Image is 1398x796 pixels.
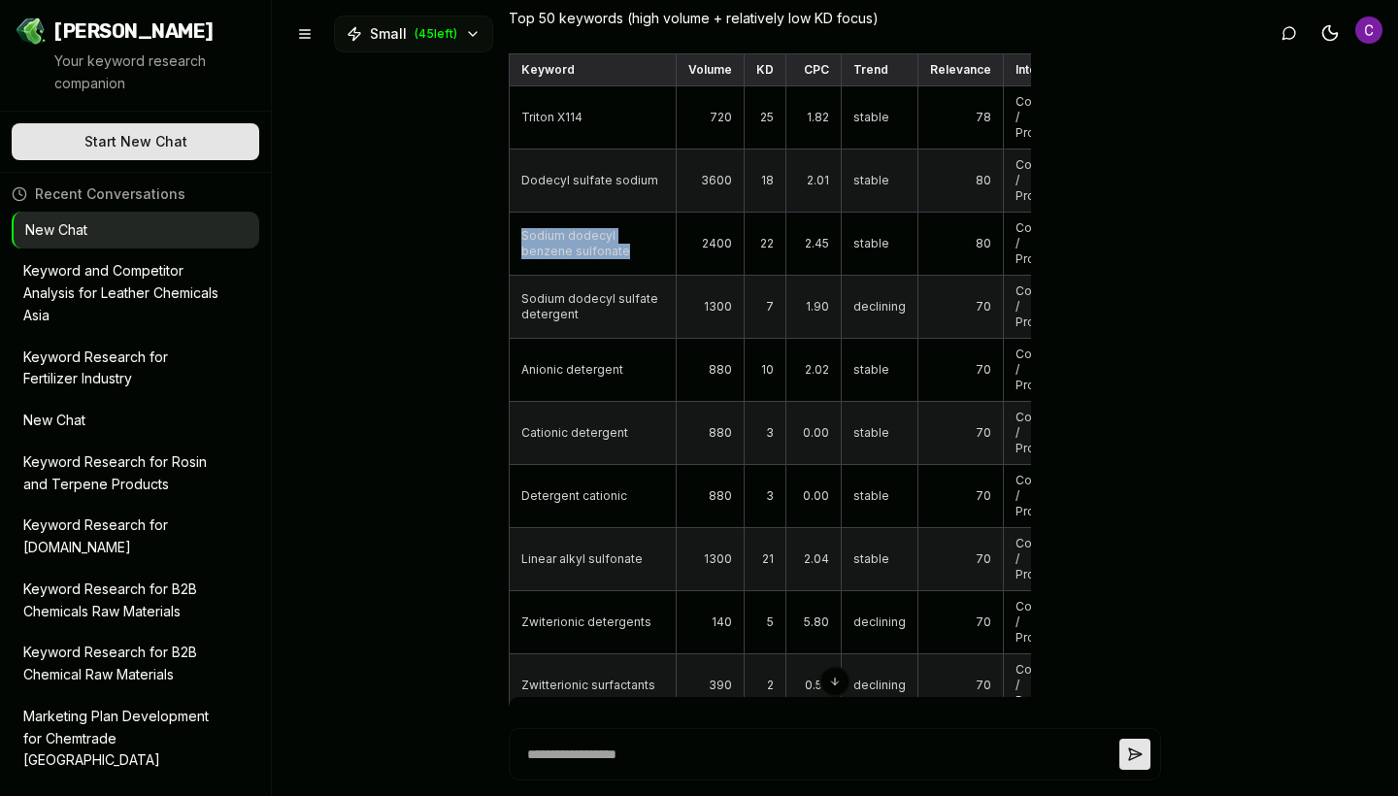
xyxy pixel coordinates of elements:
td: 1.82 [786,85,842,149]
p: New Chat [25,219,220,242]
th: CPC [786,53,842,85]
td: 880 [677,338,745,401]
td: 70 [918,338,1004,401]
span: Small [370,24,407,44]
td: 70 [918,401,1004,464]
th: Relevance [918,53,1004,85]
button: Marketing Plan Development for Chemtrade [GEOGRAPHIC_DATA] [12,698,259,779]
td: 0.52 [786,653,842,716]
td: 2 [745,653,786,716]
td: 3 [745,464,786,527]
p: New Chat [23,410,220,432]
td: 3 [745,401,786,464]
td: 1.90 [786,275,842,338]
td: Dodecyl sulfate sodium [510,149,677,212]
td: Commercial / Procurement [1004,527,1103,590]
td: declining [842,275,918,338]
span: Recent Conversations [35,184,185,204]
td: 78 [918,85,1004,149]
button: Keyword and Competitor Analysis for Leather Chemicals Asia [12,252,259,334]
td: Cationic detergent [510,401,677,464]
td: 70 [918,464,1004,527]
p: Keyword Research for [DOMAIN_NAME] [23,514,220,559]
td: Linear alkyl sulfonate [510,527,677,590]
td: Zwiterionic detergents [510,590,677,653]
td: Commercial / Procurement [1004,149,1103,212]
button: Keyword Research for [DOMAIN_NAME] [12,507,259,567]
th: Volume [677,53,745,85]
button: Keyword Research for B2B Chemical Raw Materials [12,634,259,694]
td: stable [842,464,918,527]
button: Start New Chat [12,123,259,160]
button: Small(45left) [334,16,493,52]
td: Commercial / Procurement [1004,590,1103,653]
p: Marketing Plan Development for Chemtrade [GEOGRAPHIC_DATA] [23,706,220,772]
td: Commercial / Procurement [1004,275,1103,338]
button: Open user button [1355,17,1382,44]
td: 21 [745,527,786,590]
td: 720 [677,85,745,149]
td: Detergent cationic [510,464,677,527]
td: 70 [918,590,1004,653]
td: 0.00 [786,401,842,464]
td: 880 [677,464,745,527]
td: 5.80 [786,590,842,653]
td: Commercial / Procurement [1004,212,1103,275]
td: 3600 [677,149,745,212]
td: declining [842,653,918,716]
td: stable [842,212,918,275]
td: 2.02 [786,338,842,401]
th: Keyword [510,53,677,85]
td: 2.45 [786,212,842,275]
span: ( 45 left) [415,26,457,42]
td: Zwitterionic surfactants [510,653,677,716]
td: 7 [745,275,786,338]
p: Top 50 keywords (high volume + relatively low KD focus) [509,7,1031,30]
th: Intent [1004,53,1103,85]
td: 22 [745,212,786,275]
td: Commercial / Procurement [1004,464,1103,527]
td: stable [842,85,918,149]
td: Commercial / Procurement [1004,338,1103,401]
td: stable [842,338,918,401]
td: 10 [745,338,786,401]
td: 18 [745,149,786,212]
td: 5 [745,590,786,653]
td: 880 [677,401,745,464]
span: [PERSON_NAME] [54,17,214,45]
td: Triton X114 [510,85,677,149]
button: Keyword Research for Rosin and Terpene Products [12,444,259,504]
td: declining [842,590,918,653]
td: 70 [918,653,1004,716]
td: stable [842,527,918,590]
td: Commercial / Procurement [1004,653,1103,716]
button: New Chat [14,212,259,249]
p: Keyword Research for Rosin and Terpene Products [23,451,220,496]
td: Sodium dodecyl benzene sulfonate [510,212,677,275]
img: Jello SEO Logo [16,16,47,47]
td: Anionic detergent [510,338,677,401]
td: 1300 [677,527,745,590]
button: Keyword Research for B2B Chemicals Raw Materials [12,571,259,631]
button: Keyword Research for Fertilizer Industry [12,339,259,399]
td: 390 [677,653,745,716]
td: 70 [918,527,1004,590]
td: 140 [677,590,745,653]
td: 70 [918,275,1004,338]
td: 80 [918,149,1004,212]
td: 1300 [677,275,745,338]
td: 2.01 [786,149,842,212]
p: Keyword and Competitor Analysis for Leather Chemicals Asia [23,260,220,326]
th: Trend [842,53,918,85]
td: 80 [918,212,1004,275]
p: Keyword Research for Fertilizer Industry [23,347,220,391]
span: Start New Chat [84,132,187,151]
td: 2400 [677,212,745,275]
td: 0.00 [786,464,842,527]
td: 2.04 [786,527,842,590]
td: stable [842,401,918,464]
td: Sodium dodecyl sulfate detergent [510,275,677,338]
img: Chemtrade Asia Administrator [1355,17,1382,44]
td: Commercial / Procurement [1004,401,1103,464]
p: Keyword Research for B2B Chemicals Raw Materials [23,579,220,623]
